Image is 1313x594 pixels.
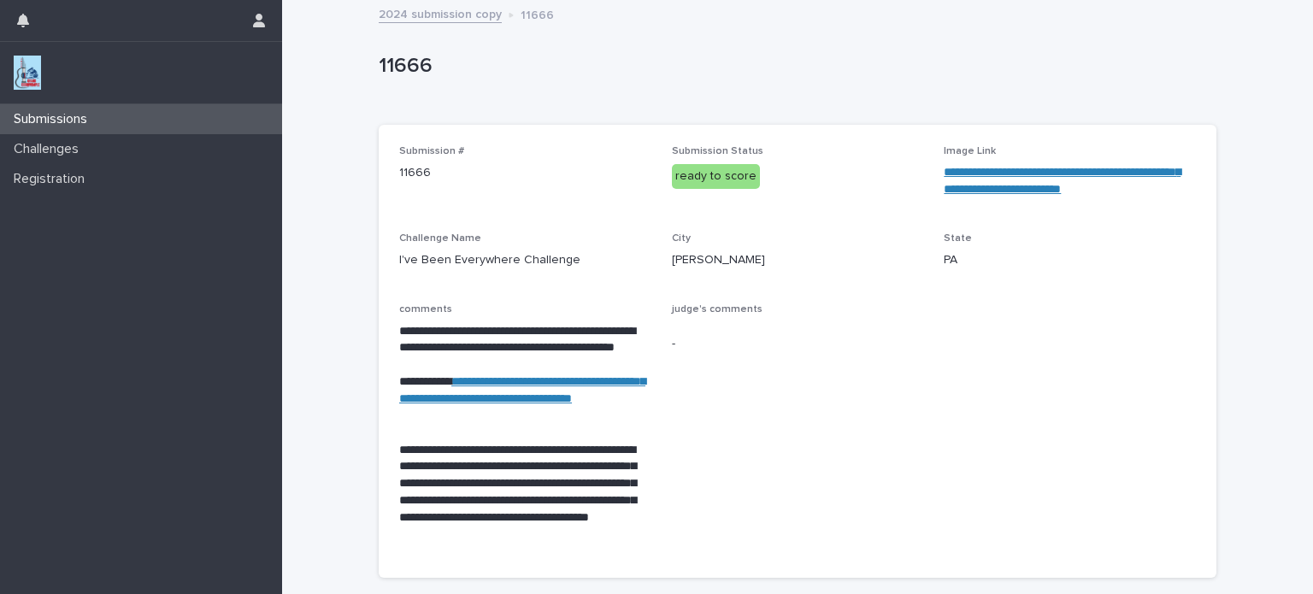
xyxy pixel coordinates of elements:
span: City [672,233,691,244]
p: Challenges [7,141,92,157]
p: 11666 [379,54,1210,79]
div: ready to score [672,164,760,189]
span: Challenge Name [399,233,481,244]
span: Submission Status [672,146,763,156]
span: judge's comments [672,304,762,315]
p: Submissions [7,111,101,127]
p: [PERSON_NAME] [672,251,924,269]
span: Image Link [944,146,996,156]
p: I've Been Everywhere Challenge [399,251,651,269]
img: jxsLJbdS1eYBI7rVAS4p [14,56,41,90]
p: PA [944,251,1196,269]
span: State [944,233,972,244]
a: 2024 submission copy [379,3,502,23]
span: Submission # [399,146,464,156]
p: - [672,335,924,353]
span: comments [399,304,452,315]
p: 11666 [399,164,651,182]
p: Registration [7,171,98,187]
p: 11666 [521,4,554,23]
